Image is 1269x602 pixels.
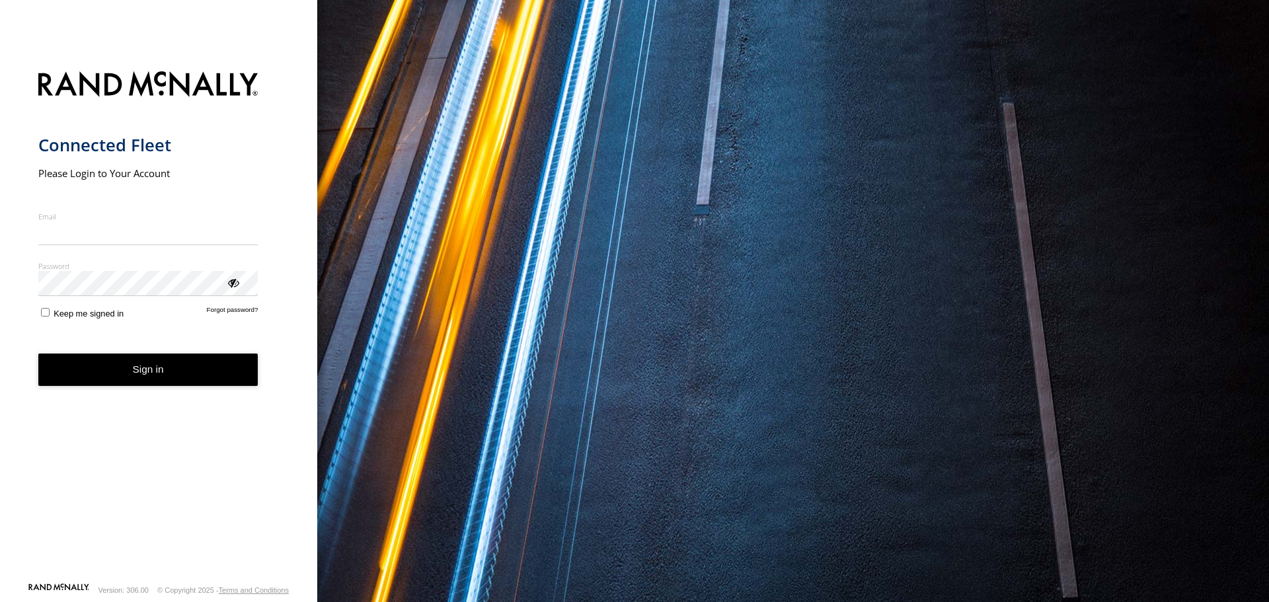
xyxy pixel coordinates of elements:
form: main [38,63,280,582]
a: Visit our Website [28,583,89,597]
div: © Copyright 2025 - [157,586,289,594]
div: Version: 306.00 [98,586,149,594]
button: Sign in [38,354,258,386]
label: Password [38,261,258,271]
h1: Connected Fleet [38,134,258,156]
span: Keep me signed in [54,309,124,319]
div: ViewPassword [226,276,239,289]
label: Email [38,211,258,221]
img: Rand McNally [38,69,258,102]
a: Forgot password? [207,306,258,319]
h2: Please Login to Your Account [38,167,258,180]
input: Keep me signed in [41,308,50,317]
a: Terms and Conditions [219,586,289,594]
